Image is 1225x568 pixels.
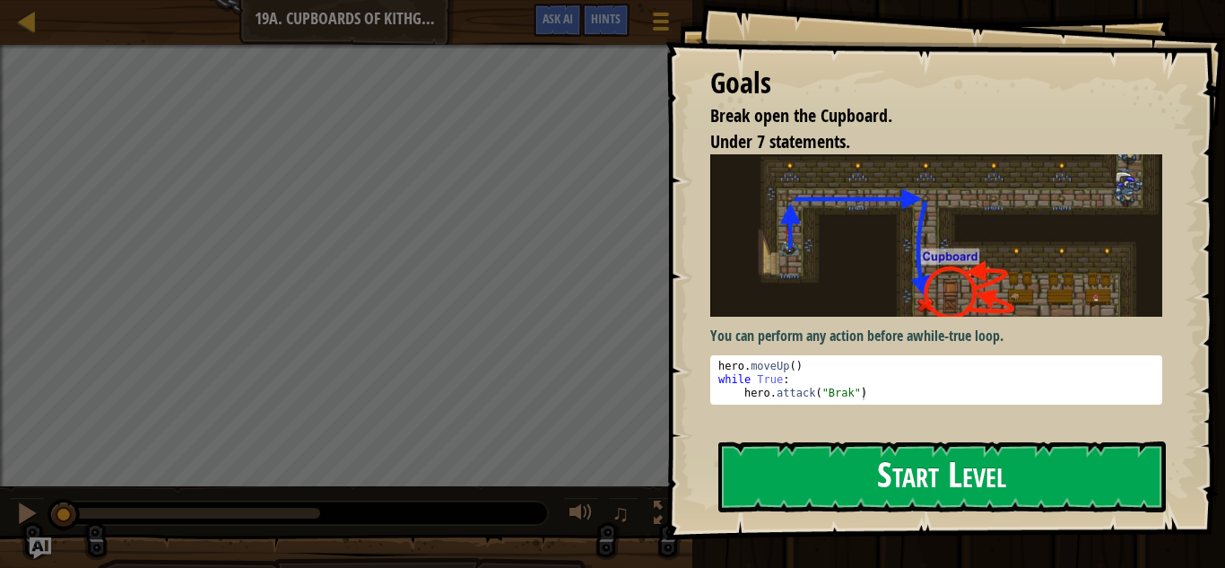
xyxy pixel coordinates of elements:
button: Adjust volume [563,497,599,534]
span: Hints [591,10,621,27]
img: Cupboards of kithgard [710,154,1162,316]
div: Goals [710,63,1162,104]
button: Ask AI [534,4,582,37]
span: Break open the Cupboard. [710,103,892,127]
p: You can perform any action before a . [710,326,1162,346]
button: Start Level [718,441,1166,512]
button: Ctrl + P: Pause [9,497,45,534]
button: ♫ [608,497,639,534]
button: Ask AI [30,537,51,559]
li: Under 7 statements. [688,129,1158,155]
span: ♫ [612,500,630,527]
span: Under 7 statements. [710,129,850,153]
button: Toggle fullscreen [647,497,683,534]
button: Show game menu [639,4,683,46]
strong: while-true loop [913,326,1000,345]
span: Ask AI [543,10,573,27]
li: Break open the Cupboard. [688,103,1158,129]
